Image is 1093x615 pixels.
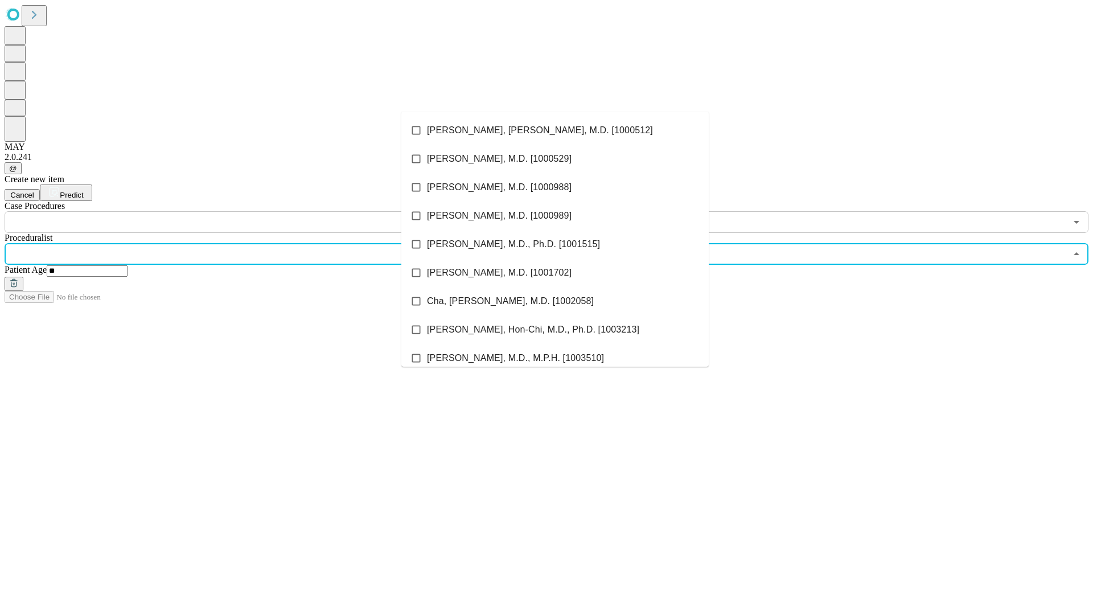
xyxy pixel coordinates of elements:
[427,351,604,365] span: [PERSON_NAME], M.D., M.P.H. [1003510]
[1069,214,1084,230] button: Open
[5,142,1088,152] div: MAY
[427,124,653,137] span: [PERSON_NAME], [PERSON_NAME], M.D. [1000512]
[5,189,40,201] button: Cancel
[5,174,64,184] span: Create new item
[40,184,92,201] button: Predict
[5,201,65,211] span: Scheduled Procedure
[427,209,572,223] span: [PERSON_NAME], M.D. [1000989]
[427,294,594,308] span: Cha, [PERSON_NAME], M.D. [1002058]
[427,323,639,337] span: [PERSON_NAME], Hon-Chi, M.D., Ph.D. [1003213]
[5,152,1088,162] div: 2.0.241
[9,164,17,173] span: @
[5,162,22,174] button: @
[427,266,572,280] span: [PERSON_NAME], M.D. [1001702]
[427,237,600,251] span: [PERSON_NAME], M.D., Ph.D. [1001515]
[10,191,34,199] span: Cancel
[5,233,52,243] span: Proceduralist
[5,265,47,274] span: Patient Age
[427,152,572,166] span: [PERSON_NAME], M.D. [1000529]
[1069,246,1084,262] button: Close
[60,191,83,199] span: Predict
[427,181,572,194] span: [PERSON_NAME], M.D. [1000988]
